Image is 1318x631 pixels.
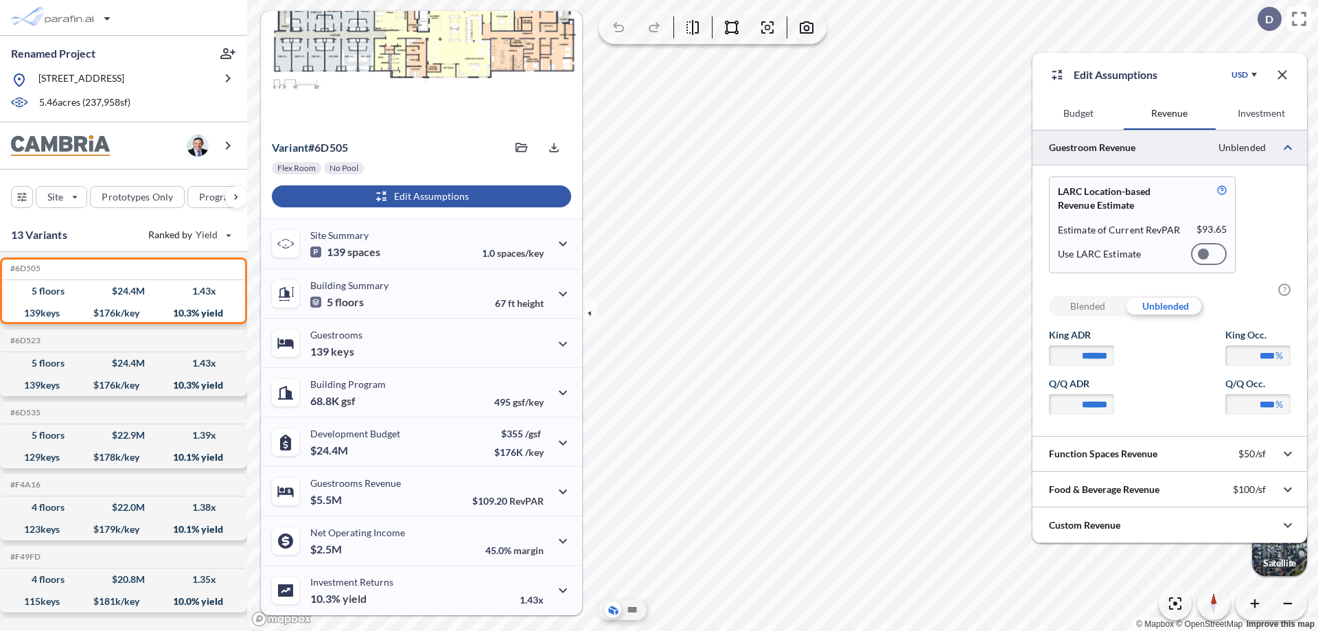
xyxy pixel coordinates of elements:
p: LARC Location-based Revenue Estimate [1058,185,1185,212]
p: Prototypes Only [102,190,173,204]
img: BrandImage [11,135,110,157]
h5: Click to copy the code [8,552,41,562]
span: spaces [347,245,380,259]
button: Program [187,186,262,208]
label: Q/Q Occ. [1225,377,1291,391]
p: 13 Variants [11,227,67,243]
h5: Click to copy the code [8,480,41,490]
label: King Occ. [1225,328,1291,342]
img: Switcher Image [1252,521,1307,576]
p: $109.20 [472,495,544,507]
p: Estimate of Current RevPAR [1058,223,1181,237]
span: RevPAR [509,495,544,507]
a: Improve this map [1247,619,1315,629]
p: Development Budget [310,428,400,439]
p: $176K [494,446,544,458]
h5: Click to copy the code [8,336,41,345]
p: Satellite [1263,558,1296,569]
p: $100/sf [1233,483,1266,496]
p: $ 93.65 [1196,223,1227,237]
span: yield [343,592,367,606]
button: Site [36,186,87,208]
span: Yield [196,228,218,242]
p: $50/sf [1238,448,1266,460]
p: [STREET_ADDRESS] [38,71,124,89]
p: Site Summary [310,229,369,241]
p: Building Program [310,378,386,390]
span: gsf/key [513,396,544,408]
button: Investment [1216,97,1307,130]
p: 495 [494,396,544,408]
p: Guestrooms Revenue [310,477,401,489]
label: % [1275,398,1283,411]
button: Prototypes Only [90,186,185,208]
span: gsf [341,394,356,408]
img: user logo [187,135,209,157]
a: OpenStreetMap [1176,619,1242,629]
p: 5.46 acres ( 237,958 sf) [39,95,130,111]
p: $5.5M [310,493,344,507]
p: No Pool [329,163,358,174]
p: 5 [310,295,364,309]
h5: Click to copy the code [8,264,41,273]
span: /key [525,446,544,458]
span: ? [1278,284,1291,296]
p: Edit Assumptions [1074,67,1157,83]
a: Mapbox [1136,619,1174,629]
div: USD [1232,69,1248,80]
p: $2.5M [310,542,344,556]
button: Budget [1032,97,1124,130]
p: 67 [495,297,544,309]
p: 139 [310,245,380,259]
div: Blended [1049,296,1126,317]
label: % [1275,349,1283,363]
button: Edit Assumptions [272,185,571,207]
span: margin [513,544,544,556]
p: 10.3% [310,592,367,606]
span: Variant [272,141,308,154]
div: Unblended [1126,296,1204,317]
p: Function Spaces Revenue [1049,447,1157,461]
p: Food & Beverage Revenue [1049,483,1159,496]
span: floors [335,295,364,309]
p: 1.43x [520,594,544,606]
p: Renamed Project [11,46,95,61]
button: Revenue [1124,97,1215,130]
button: Aerial View [605,601,621,618]
label: Q/Q ADR [1049,377,1114,391]
p: $24.4M [310,444,350,457]
label: King ADR [1049,328,1114,342]
h5: Click to copy the code [8,408,41,417]
p: 68.8K [310,394,356,408]
p: # 6d505 [272,141,348,154]
p: Use LARC Estimate [1058,248,1141,260]
a: Mapbox homepage [251,611,312,627]
p: $355 [494,428,544,439]
p: 45.0% [485,544,544,556]
span: keys [331,345,354,358]
span: spaces/key [497,247,544,259]
p: Guestrooms [310,329,362,341]
button: Switcher ImageSatellite [1252,521,1307,576]
p: Program [199,190,238,204]
p: 1.0 [482,247,544,259]
span: ft [508,297,515,309]
span: height [517,297,544,309]
p: 139 [310,345,354,358]
p: Site [47,190,63,204]
p: Flex Room [277,163,316,174]
button: Site Plan [624,601,640,618]
p: Building Summary [310,279,389,291]
p: Net Operating Income [310,527,405,538]
p: Investment Returns [310,576,393,588]
p: Custom Revenue [1049,518,1120,532]
span: /gsf [525,428,541,439]
p: D [1265,13,1273,25]
button: Ranked by Yield [137,224,240,246]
